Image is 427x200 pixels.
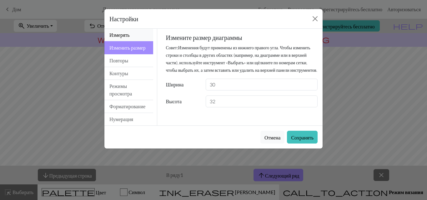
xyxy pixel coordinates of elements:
[291,134,314,140] font: Сохранять
[166,45,178,50] font: Совет:
[109,57,128,63] font: Повторы
[264,134,280,140] font: Отмена
[109,83,132,96] font: Режимы просмотра
[109,116,133,122] font: Нумерация
[109,32,130,38] font: Измерять
[166,45,317,73] font: Изменения будут применены из нижнего правого угла. Чтобы изменить строки и столбцы в других облас...
[260,131,284,144] button: Отмена
[310,14,320,24] button: Закрывать
[287,131,318,144] button: Сохранять
[166,81,184,87] font: Ширина
[109,70,128,76] font: Контуры
[109,45,146,51] font: Изменить размер
[166,98,182,104] font: Высота
[109,103,145,109] font: Форматирование
[166,34,242,41] font: Измените размер диаграммы
[109,15,138,22] font: Настройки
